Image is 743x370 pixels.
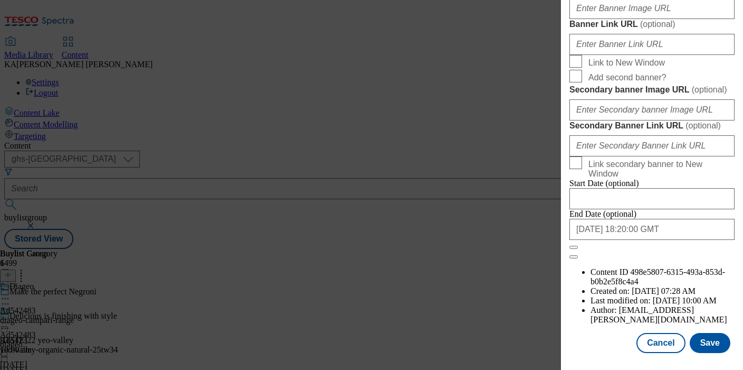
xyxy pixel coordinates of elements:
[569,209,636,218] span: End Date (optional)
[569,188,735,209] input: Enter Date
[590,306,727,324] span: [EMAIL_ADDRESS][PERSON_NAME][DOMAIN_NAME]
[590,267,735,286] li: Content ID
[640,20,675,29] span: ( optional )
[569,121,735,131] label: Secondary Banner Link URL
[569,19,735,30] label: Banner Link URL
[569,135,735,156] input: Enter Secondary Banner Link URL
[590,286,735,296] li: Created on:
[569,219,735,240] input: Enter Date
[590,306,735,325] li: Author:
[569,85,735,95] label: Secondary banner Image URL
[690,333,730,353] button: Save
[590,267,725,286] span: 498e5807-6315-493a-853d-b0b2e5f8c4a4
[569,246,578,249] button: Close
[569,99,735,121] input: Enter Secondary banner Image URL
[588,58,665,68] span: Link to New Window
[588,73,666,82] span: Add second banner?
[653,296,717,305] span: [DATE] 10:00 AM
[588,160,730,179] span: Link secondary banner to New Window
[590,296,735,306] li: Last modified on:
[569,34,735,55] input: Enter Banner Link URL
[685,121,721,130] span: ( optional )
[636,333,685,353] button: Cancel
[692,85,727,94] span: ( optional )
[632,286,696,295] span: [DATE] 07:28 AM
[569,179,639,188] span: Start Date (optional)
